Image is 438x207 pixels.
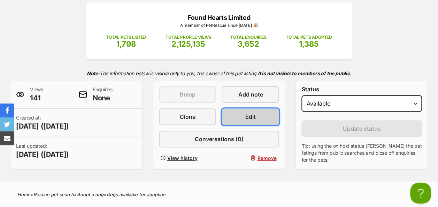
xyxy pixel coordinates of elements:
[286,34,332,40] p: TOTAL PETS ADOPTED
[166,34,211,40] p: TOTAL PROFILE VIEWS
[30,86,45,103] p: Views:
[222,153,279,163] button: Remove
[116,39,136,48] span: 1,798
[30,93,45,103] span: 141
[222,86,279,103] a: Add note
[97,13,342,22] p: Found Hearts Limited
[194,135,243,143] span: Conversations (0)
[87,70,100,76] strong: Note:
[106,34,146,40] p: TOTAL PETS LISTED
[17,192,30,197] a: Home
[238,39,259,48] span: 3,652
[301,86,422,92] label: Status
[301,143,422,163] p: Tip: using the on hold status [PERSON_NAME] the pet listings from public searches and close off e...
[107,192,166,197] a: Dogs available for adoption
[343,124,381,133] span: Update status
[16,121,69,131] span: [DATE] ([DATE])
[180,90,195,99] span: Bump
[93,86,114,103] p: Enquiries:
[33,192,74,197] a: Rescue pet search
[222,108,279,125] a: Edit
[159,108,216,125] a: Clone
[258,70,352,76] strong: It is not visible to members of the public.
[238,90,263,99] span: Add note
[16,143,69,159] p: Last updated:
[257,154,276,162] span: Remove
[180,113,195,121] span: Clone
[16,114,69,131] p: Created at:
[299,39,319,48] span: 1,385
[171,39,205,48] span: 2,125,135
[97,22,342,29] p: A member of PetRescue since [DATE] 🎉
[10,66,428,80] p: The information below is visible only to you, the owner of this pet listing.
[245,113,256,121] span: Edit
[159,86,216,103] button: Bump
[159,131,279,147] a: Conversations (0)
[410,183,431,204] iframe: Help Scout Beacon - Open
[159,153,216,163] a: View history
[301,120,422,137] button: Update status
[230,34,266,40] p: TOTAL ENQUIRIES
[77,192,103,197] a: Adopt a dog
[16,149,69,159] span: [DATE] ([DATE])
[93,93,114,103] span: None
[167,154,198,162] span: View history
